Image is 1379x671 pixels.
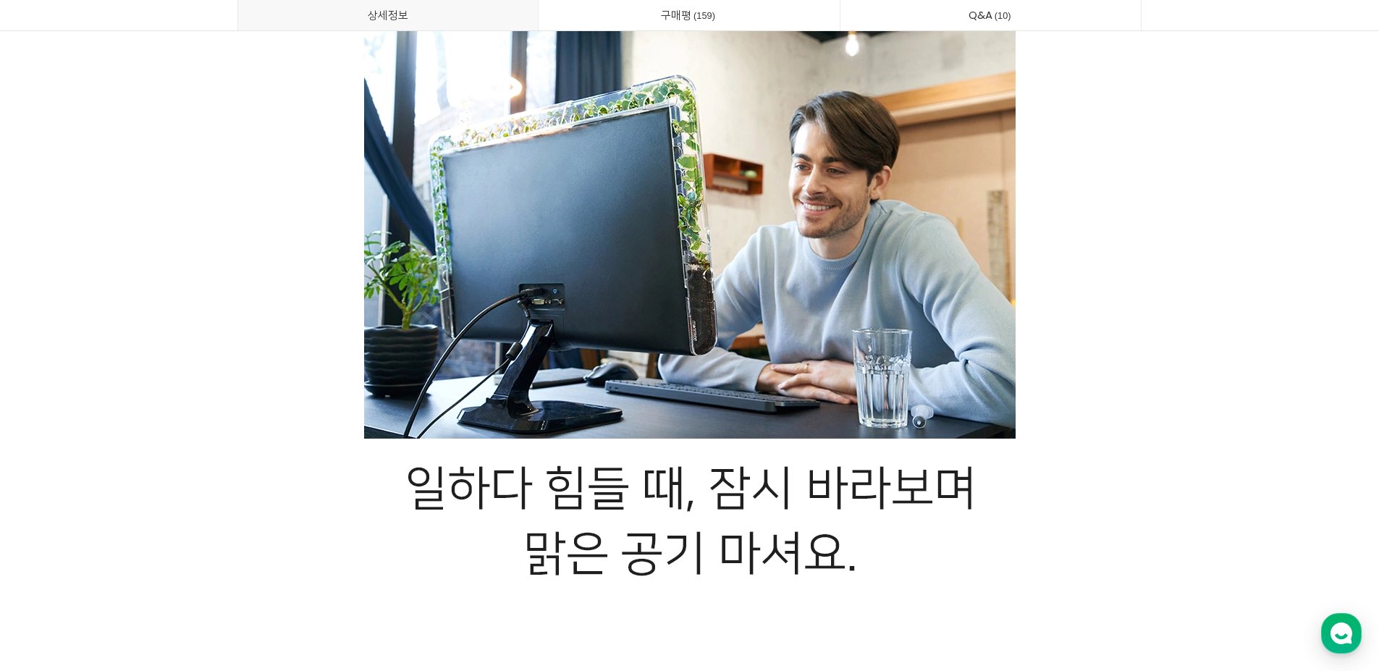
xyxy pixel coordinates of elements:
a: 설정 [187,459,278,495]
a: 대화 [96,459,187,495]
span: 설정 [224,481,241,492]
span: 159 [691,8,717,23]
span: 대화 [132,481,150,493]
span: 홈 [46,481,54,492]
a: 홈 [4,459,96,495]
span: 10 [992,8,1013,23]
